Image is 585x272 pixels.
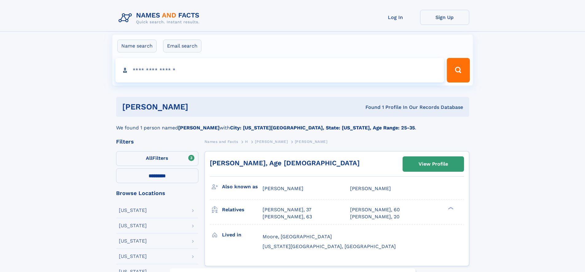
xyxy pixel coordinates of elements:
[245,140,248,144] span: H
[119,208,147,213] div: [US_STATE]
[263,243,396,249] span: [US_STATE][GEOGRAPHIC_DATA], [GEOGRAPHIC_DATA]
[178,125,220,131] b: [PERSON_NAME]
[420,10,469,25] a: Sign Up
[371,10,420,25] a: Log In
[116,190,198,196] div: Browse Locations
[116,10,205,26] img: Logo Names and Facts
[222,205,263,215] h3: Relatives
[403,157,464,171] a: View Profile
[295,140,328,144] span: [PERSON_NAME]
[350,213,400,220] a: [PERSON_NAME], 20
[350,186,391,191] span: [PERSON_NAME]
[122,103,277,111] h1: [PERSON_NAME]
[255,138,288,145] a: [PERSON_NAME]
[263,234,332,239] span: Moore, [GEOGRAPHIC_DATA]
[115,58,444,82] input: search input
[117,40,157,52] label: Name search
[119,239,147,243] div: [US_STATE]
[116,139,198,144] div: Filters
[350,206,400,213] a: [PERSON_NAME], 60
[146,155,152,161] span: All
[116,117,469,132] div: We found 1 person named with .
[255,140,288,144] span: [PERSON_NAME]
[263,186,303,191] span: [PERSON_NAME]
[419,157,448,171] div: View Profile
[119,223,147,228] div: [US_STATE]
[277,104,463,111] div: Found 1 Profile In Our Records Database
[205,138,238,145] a: Names and Facts
[210,159,360,167] a: [PERSON_NAME], Age [DEMOGRAPHIC_DATA]
[222,230,263,240] h3: Lived in
[230,125,415,131] b: City: [US_STATE][GEOGRAPHIC_DATA], State: [US_STATE], Age Range: 25-35
[263,213,312,220] a: [PERSON_NAME], 63
[119,254,147,259] div: [US_STATE]
[116,151,198,166] label: Filters
[263,206,311,213] a: [PERSON_NAME], 37
[447,58,470,82] button: Search Button
[163,40,201,52] label: Email search
[245,138,248,145] a: H
[447,206,454,210] div: ❯
[222,182,263,192] h3: Also known as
